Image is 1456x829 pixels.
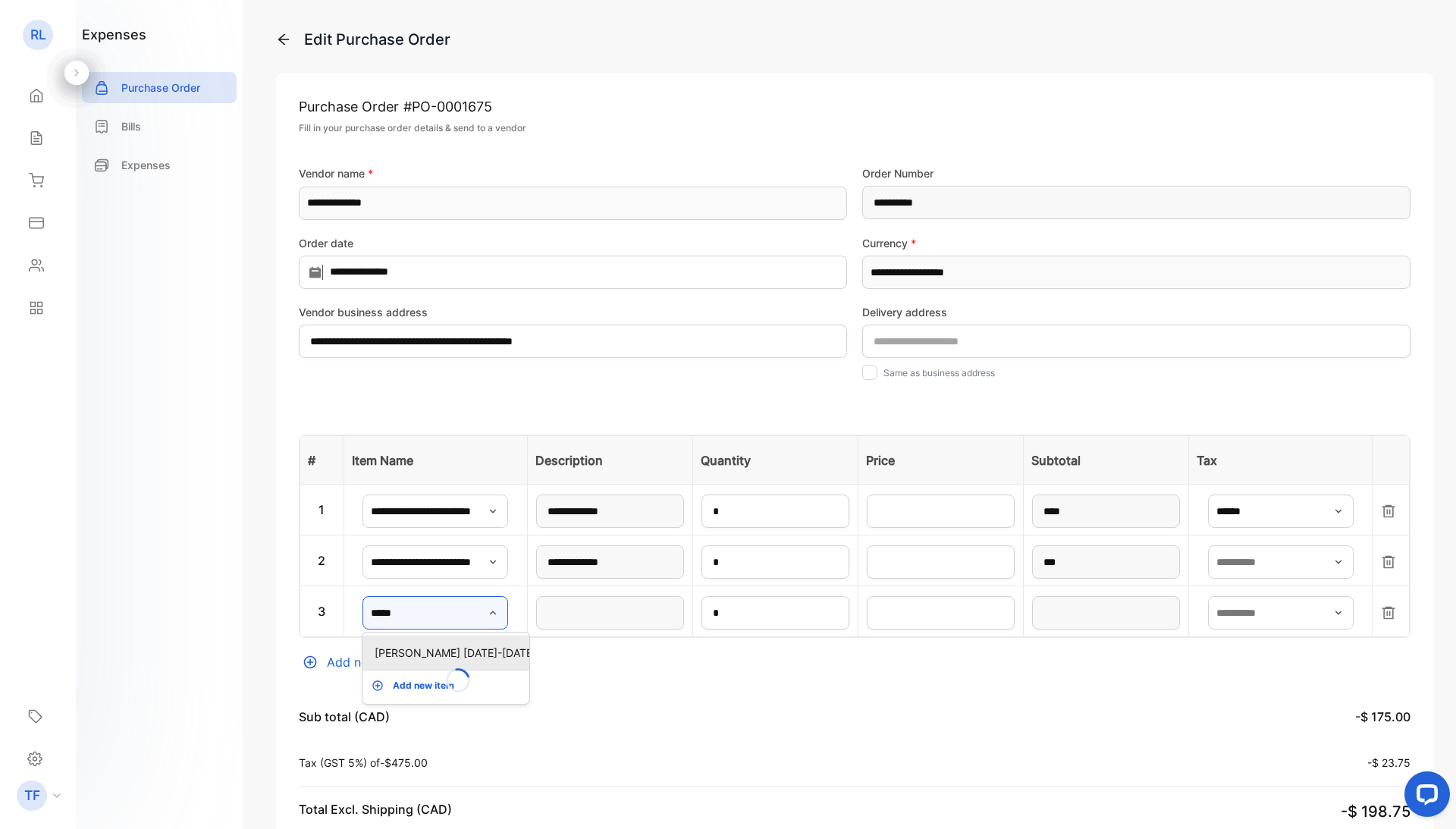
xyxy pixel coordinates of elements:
p: Total Excl. Shipping (CAD) [299,800,452,823]
label: Same as business address [883,367,995,378]
th: Price [858,436,1023,485]
div: Edit Purchase Order [304,28,450,51]
label: Vendor name [299,165,847,181]
iframe: LiveChat chat widget [1392,765,1456,829]
p: Fill in your purchase order details & send to a vendor [299,121,1410,135]
th: Description [528,436,693,485]
p: Add new item [393,679,454,692]
h1: expenses [82,24,146,45]
span: -$ 23.75 [1367,756,1410,769]
th: Subtotal [1023,436,1188,485]
label: Delivery address [862,304,1410,320]
th: Quantity [693,436,858,485]
td: 3 [300,586,344,637]
a: Purchase Order [82,72,237,103]
p: RL [30,25,46,45]
p: Purchase Order [299,96,1410,117]
td: 2 [300,535,344,586]
p: Expenses [121,157,171,173]
label: Currency [862,235,1410,251]
div: Add new line [299,653,1410,671]
p: TF [24,786,40,805]
p: Purchase Order [121,80,200,96]
span: -$475.00 [380,756,428,769]
a: Bills [82,111,237,142]
span: -$ 198.75 [1341,802,1410,821]
label: Order date [299,235,847,251]
label: Order Number [862,165,1410,181]
th: # [300,436,344,485]
span: # PO-0001675 [403,96,492,117]
td: 1 [300,485,344,535]
p: [PERSON_NAME] [DATE]-[DATE] [375,645,523,661]
th: Tax [1188,436,1373,485]
a: Expenses [82,149,237,181]
p: Sub total (CAD) [299,708,390,726]
th: Item Name [344,436,528,485]
span: Tax (GST 5%) of [299,756,380,769]
span: -$ 175.00 [1355,709,1410,724]
p: Bills [121,118,141,134]
label: Vendor business address [299,304,847,320]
